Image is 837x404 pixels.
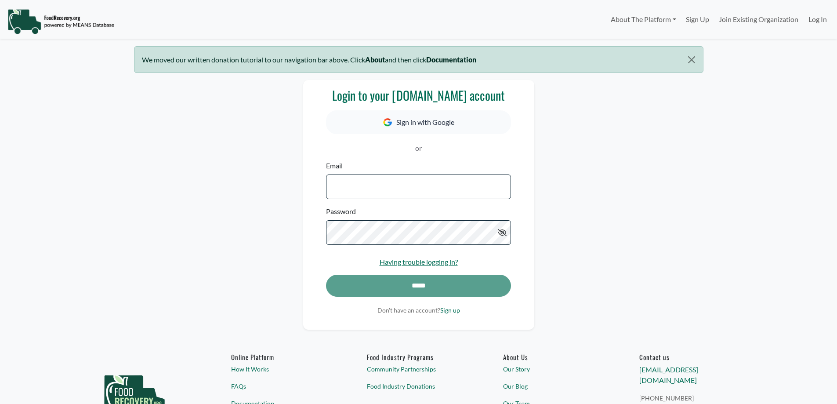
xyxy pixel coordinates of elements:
a: Food Industry Donations [367,382,470,391]
a: Community Partnerships [367,364,470,374]
b: About [365,55,385,64]
a: Our Story [503,364,606,374]
label: Password [326,206,356,217]
button: Close [680,47,703,73]
a: Join Existing Organization [714,11,803,28]
a: Sign up [440,306,460,314]
label: Email [326,160,343,171]
a: FAQs [231,382,334,391]
a: Our Blog [503,382,606,391]
img: NavigationLogo_FoodRecovery-91c16205cd0af1ed486a0f1a7774a6544ea792ac00100771e7dd3ec7c0e58e41.png [7,8,114,35]
h3: Login to your [DOMAIN_NAME] account [326,88,511,103]
a: [EMAIL_ADDRESS][DOMAIN_NAME] [639,365,698,384]
h6: Food Industry Programs [367,353,470,361]
a: Log In [804,11,832,28]
a: [PHONE_NUMBER] [639,393,742,403]
a: Sign Up [681,11,714,28]
a: About Us [503,353,606,361]
p: Don't have an account? [326,306,511,315]
button: Sign in with Google [326,110,511,134]
h6: Online Platform [231,353,334,361]
p: or [326,143,511,153]
a: Having trouble logging in? [380,258,458,266]
b: Documentation [426,55,476,64]
img: Google Icon [383,118,392,127]
a: About The Platform [605,11,681,28]
div: We moved our written donation tutorial to our navigation bar above. Click and then click [134,46,703,73]
h6: Contact us [639,353,742,361]
a: How It Works [231,364,334,374]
